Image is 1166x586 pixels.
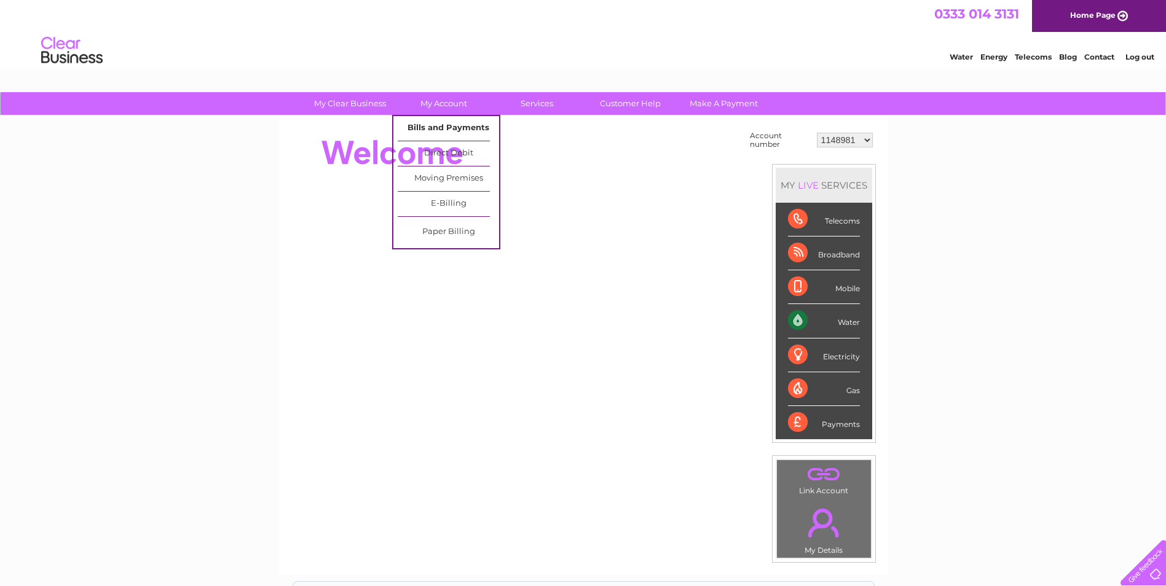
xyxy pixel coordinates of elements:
[398,192,499,216] a: E-Billing
[788,406,860,439] div: Payments
[486,92,588,115] a: Services
[293,7,874,60] div: Clear Business is a trading name of Verastar Limited (registered in [GEOGRAPHIC_DATA] No. 3667643...
[776,498,872,558] td: My Details
[776,168,872,203] div: MY SERVICES
[780,501,868,544] a: .
[788,270,860,304] div: Mobile
[398,116,499,141] a: Bills and Payments
[299,92,401,115] a: My Clear Business
[398,220,499,244] a: Paper Billing
[776,459,872,498] td: Link Account
[1125,52,1154,61] a: Log out
[788,338,860,372] div: Electricity
[580,92,681,115] a: Customer Help
[788,203,860,236] div: Telecoms
[398,166,499,191] a: Moving Premises
[788,372,860,406] div: Gas
[1059,52,1077,61] a: Blog
[795,179,821,191] div: LIVE
[780,463,868,485] a: .
[393,92,494,115] a: My Account
[398,141,499,166] a: Direct Debit
[788,304,860,338] div: Water
[950,52,973,61] a: Water
[1084,52,1114,61] a: Contact
[747,128,814,152] td: Account number
[788,236,860,270] div: Broadband
[934,6,1019,21] a: 0333 014 3131
[980,52,1007,61] a: Energy
[673,92,774,115] a: Make A Payment
[41,32,103,69] img: logo.png
[1015,52,1052,61] a: Telecoms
